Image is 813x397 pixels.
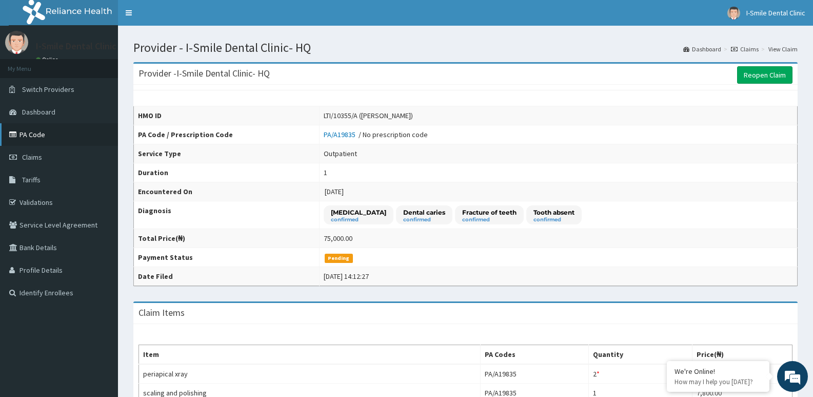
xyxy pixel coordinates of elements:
p: Fracture of teeth [462,208,517,217]
span: Tariffs [22,175,41,184]
th: Encountered On [134,182,320,201]
th: HMO ID [134,106,320,125]
p: [MEDICAL_DATA] [331,208,386,217]
a: Reopen Claim [737,66,792,84]
a: Online [36,56,61,63]
th: Payment Status [134,248,320,267]
p: I-Smile Dental Clinic [36,42,116,51]
span: Switch Providers [22,85,74,94]
td: periapical xray [139,364,481,384]
th: PA Codes [481,345,589,365]
div: 1 [324,167,327,178]
p: Tooth absent [533,208,574,217]
div: [DATE] 14:12:27 [324,271,369,281]
span: Claims [22,153,42,162]
th: Service Type [134,144,320,163]
small: confirmed [331,217,386,222]
div: Outpatient [324,148,357,159]
span: [DATE] [325,187,344,196]
small: confirmed [462,217,517,222]
a: Dashboard [683,45,721,53]
div: 75,000.00 [324,233,352,243]
img: User Image [5,31,28,54]
a: Claims [731,45,759,53]
a: View Claim [768,45,798,53]
td: 2 [588,364,692,384]
th: Quantity [588,345,692,365]
h1: Provider - I-Smile Dental Clinic- HQ [133,41,798,54]
span: Pending [325,254,353,263]
th: Date Filed [134,267,320,286]
div: We're Online! [675,367,762,376]
td: PA/A19835 [481,364,589,384]
th: Price(₦) [692,345,792,365]
h3: Claim Items [138,308,185,317]
img: User Image [727,7,740,20]
th: PA Code / Prescription Code [134,125,320,144]
th: Total Price(₦) [134,229,320,248]
th: Item [139,345,481,365]
th: Diagnosis [134,201,320,229]
p: How may I help you today? [675,377,762,386]
div: LTI/10355/A ([PERSON_NAME]) [324,110,413,121]
span: I-Smile Dental Clinic [746,8,805,17]
h3: Provider - I-Smile Dental Clinic- HQ [138,69,270,78]
small: confirmed [403,217,445,222]
span: Dashboard [22,107,55,117]
p: Dental caries [403,208,445,217]
a: PA/A19835 [324,130,359,139]
div: / No prescription code [324,129,428,140]
small: confirmed [533,217,574,222]
th: Duration [134,163,320,182]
